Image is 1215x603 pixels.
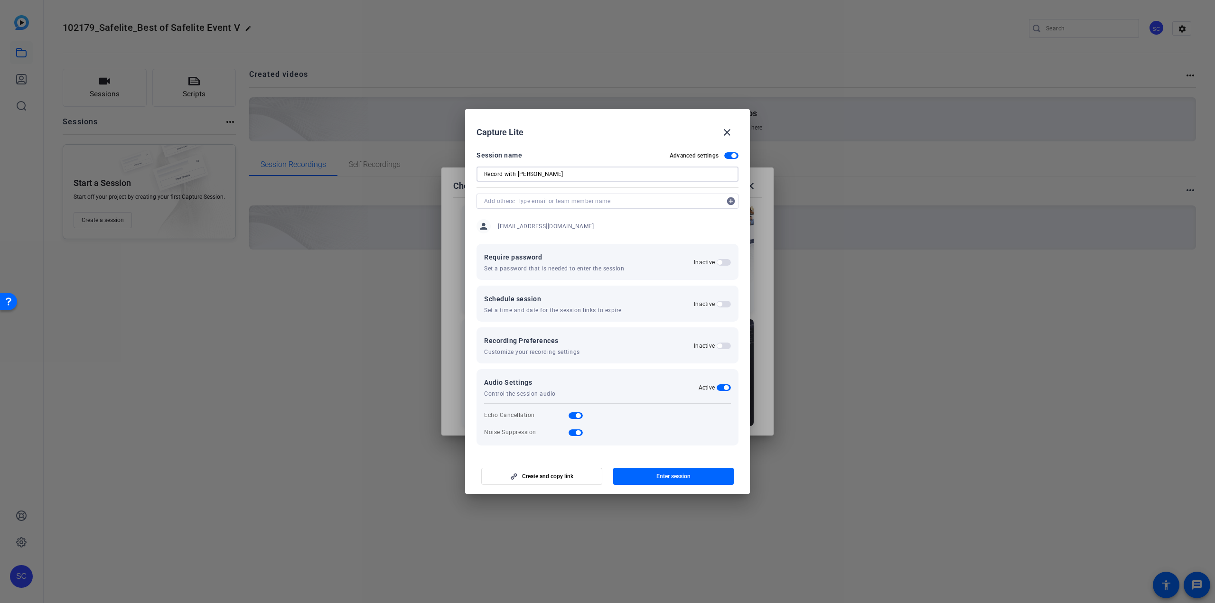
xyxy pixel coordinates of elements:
[484,335,580,346] span: Recording Preferences
[484,251,624,263] span: Require password
[613,468,734,485] button: Enter session
[484,390,556,398] span: Control the session audio
[694,342,715,350] h2: Inactive
[484,428,536,436] div: Noise Suppression
[656,473,691,480] span: Enter session
[484,265,624,272] span: Set a password that is needed to enter the session
[721,127,733,138] mat-icon: close
[484,306,622,314] span: Set a time and date for the session links to expire
[670,152,719,159] h2: Advanced settings
[477,219,491,233] mat-icon: person
[481,468,602,485] button: Create and copy link
[477,149,522,161] div: Session name
[484,411,535,419] div: Echo Cancellation
[484,195,721,207] input: Add others: Type email or team member name
[484,168,731,180] input: Enter Session Name
[694,259,715,266] h2: Inactive
[723,194,738,209] mat-icon: add_circle
[522,473,573,480] span: Create and copy link
[699,384,715,391] h2: Active
[477,121,738,144] div: Capture Lite
[484,293,622,305] span: Schedule session
[723,194,738,209] button: Add
[484,377,556,388] span: Audio Settings
[484,348,580,356] span: Customize your recording settings
[694,300,715,308] h2: Inactive
[498,223,594,230] span: [EMAIL_ADDRESS][DOMAIN_NAME]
